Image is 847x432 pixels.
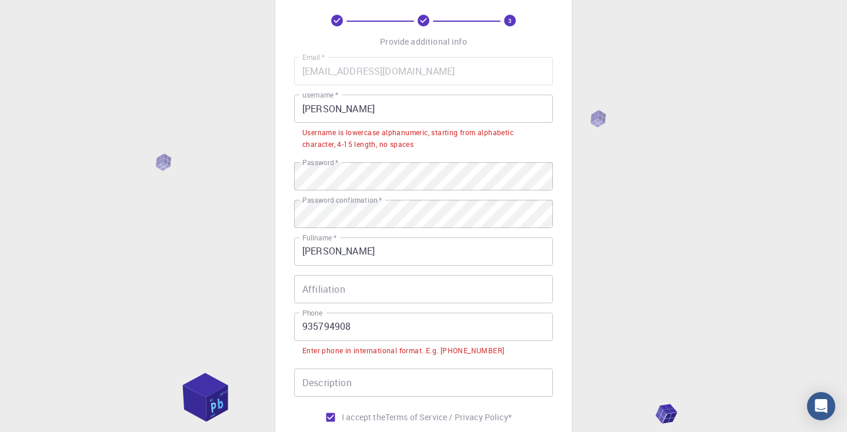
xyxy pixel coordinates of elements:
[302,195,382,205] label: Password confirmation
[302,158,338,168] label: Password
[302,345,504,357] div: Enter phone in international format. E.g. [PHONE_NUMBER]
[807,392,835,420] div: Open Intercom Messenger
[385,411,512,423] a: Terms of Service / Privacy Policy*
[302,90,338,100] label: username
[508,16,512,25] text: 3
[385,411,512,423] p: Terms of Service / Privacy Policy *
[342,411,385,423] span: I accept the
[380,36,466,48] p: Provide additional info
[302,127,545,150] div: Username is lowercase alphanumeric, starting from alphabetic character, 4-15 length, no spaces
[302,233,336,243] label: Fullname
[302,52,325,62] label: Email
[302,308,322,318] label: Phone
